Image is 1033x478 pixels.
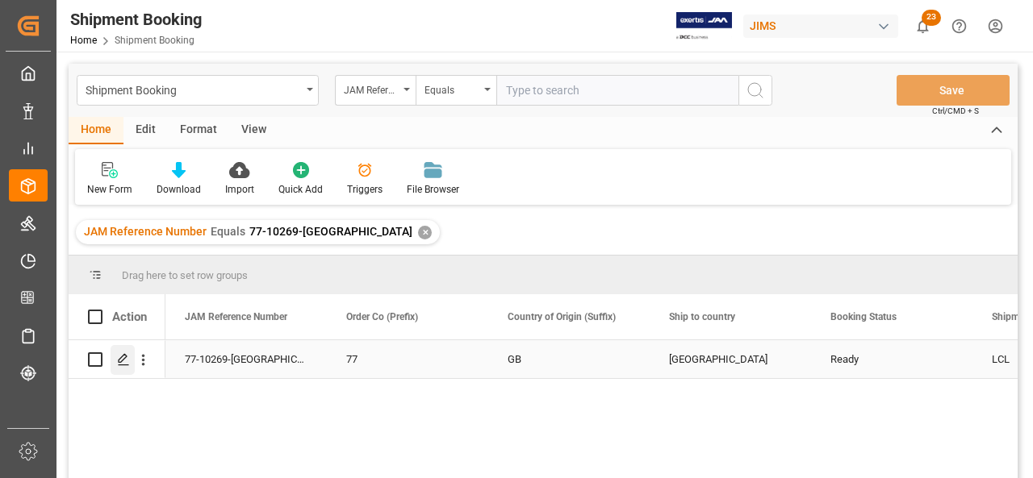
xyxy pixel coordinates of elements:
button: open menu [416,75,496,106]
div: Download [157,182,201,197]
div: 77 [346,341,469,378]
div: Home [69,117,123,144]
div: 77-10269-[GEOGRAPHIC_DATA] [165,340,327,378]
a: Home [70,35,97,46]
div: Edit [123,117,168,144]
div: Triggers [347,182,383,197]
span: Drag here to set row groups [122,269,248,281]
div: Import [225,182,254,197]
button: open menu [335,75,416,106]
span: Ctrl/CMD + S [932,105,979,117]
span: JAM Reference Number [185,311,287,322]
div: New Form [87,182,132,197]
div: JIMS [743,15,898,38]
div: [GEOGRAPHIC_DATA] [669,341,792,378]
div: View [229,117,278,144]
span: Equals [211,225,245,238]
input: Type to search [496,75,738,106]
div: JAM Reference Number [344,79,399,98]
div: Action [112,310,147,324]
button: show 23 new notifications [905,8,941,44]
div: Ready [830,341,953,378]
div: Shipment Booking [86,79,301,99]
span: Order Co (Prefix) [346,311,418,322]
div: Equals [424,79,479,98]
span: Ship to country [669,311,735,322]
img: Exertis%20JAM%20-%20Email%20Logo.jpg_1722504956.jpg [676,12,732,40]
button: Help Center [941,8,977,44]
div: GB [508,341,630,378]
span: Booking Status [830,311,897,322]
div: Shipment Booking [70,7,202,31]
button: JIMS [743,10,905,41]
div: Press SPACE to select this row. [69,340,165,379]
span: JAM Reference Number [84,225,207,238]
div: ✕ [418,226,432,239]
span: 23 [922,10,941,26]
span: 77-10269-[GEOGRAPHIC_DATA] [249,225,412,238]
div: Format [168,117,229,144]
span: Country of Origin (Suffix) [508,311,616,322]
button: search button [738,75,772,106]
div: Quick Add [278,182,323,197]
button: open menu [77,75,319,106]
div: File Browser [407,182,459,197]
button: Save [897,75,1010,106]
